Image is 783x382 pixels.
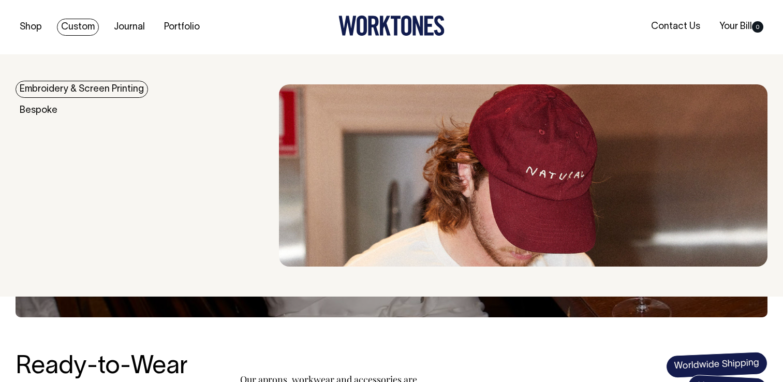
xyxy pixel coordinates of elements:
a: Bespoke [16,102,62,119]
a: Custom [57,19,99,36]
a: Journal [110,19,149,36]
a: Portfolio [160,19,204,36]
span: 0 [752,21,763,33]
a: Contact Us [647,18,704,35]
span: Worldwide Shipping [666,351,768,378]
a: Embroidery & Screen Printing [16,81,148,98]
a: Shop [16,19,46,36]
img: embroidery & Screen Printing [279,84,767,267]
a: Your Bill0 [715,18,767,35]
